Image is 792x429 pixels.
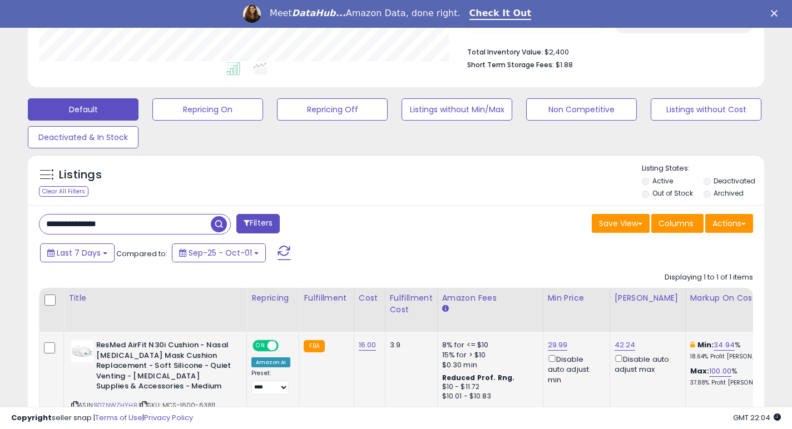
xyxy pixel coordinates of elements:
[243,5,261,23] img: Profile image for Georgie
[95,412,142,423] a: Terms of Use
[642,163,764,174] p: Listing States:
[442,373,515,382] b: Reduced Prof. Rng.
[39,186,88,197] div: Clear All Filters
[116,248,167,259] span: Compared to:
[442,360,534,370] div: $0.30 min
[615,340,636,351] a: 42.24
[189,247,252,258] span: Sep-25 - Oct-01
[442,392,534,401] div: $10.01 - $10.83
[390,292,433,316] div: Fulfillment Cost
[251,357,290,367] div: Amazon AI
[690,379,783,387] p: 37.88% Profit [PERSON_NAME]
[442,382,534,392] div: $10 - $11.72
[28,98,138,121] button: Default
[402,98,512,121] button: Listings without Min/Max
[697,340,714,350] b: Min:
[467,44,745,58] li: $2,400
[11,413,193,423] div: seller snap | |
[771,10,782,17] div: Close
[251,370,290,395] div: Preset:
[709,366,731,377] a: 100.00
[548,292,605,304] div: Min Price
[665,272,753,283] div: Displaying 1 to 1 of 1 items
[71,340,93,362] img: 31xL5YPBlYL._SL40_.jpg
[592,214,650,233] button: Save View
[442,304,449,314] small: Amazon Fees.
[94,401,137,410] a: B07NWZHYHB
[254,341,268,351] span: ON
[442,292,538,304] div: Amazon Fees
[11,412,52,423] strong: Copyright
[172,243,266,262] button: Sep-25 - Oct-01
[714,188,744,198] label: Archived
[59,167,102,183] h5: Listings
[68,292,242,304] div: Title
[442,350,534,360] div: 15% for > $10
[469,8,532,20] a: Check It Out
[652,188,693,198] label: Out of Stock
[277,341,295,351] span: OFF
[152,98,263,121] button: Repricing On
[690,353,783,361] p: 18.64% Profit [PERSON_NAME]
[251,292,294,304] div: Repricing
[690,292,786,304] div: Markup on Cost
[690,340,783,361] div: %
[526,98,637,121] button: Non Competitive
[467,47,543,57] b: Total Inventory Value:
[556,59,573,70] span: $1.88
[359,292,380,304] div: Cost
[685,288,791,332] th: The percentage added to the cost of goods (COGS) that forms the calculator for Min & Max prices.
[390,340,429,350] div: 3.9
[28,126,138,148] button: Deactivated & In Stock
[304,340,324,352] small: FBA
[138,401,216,410] span: | SKU: MCS-1600-63811
[714,340,735,351] a: 34.94
[292,8,346,18] i: DataHub...
[690,366,783,387] div: %
[467,60,554,69] b: Short Term Storage Fees:
[548,340,568,351] a: 29.99
[615,353,677,375] div: Disable auto adjust max
[442,340,534,350] div: 8% for <= $10
[359,340,377,351] a: 16.00
[96,340,231,395] b: ResMed AirFit N30i Cushion - Nasal [MEDICAL_DATA] Mask Cushion Replacement - Soft Silicone - Quie...
[270,8,461,19] div: Meet Amazon Data, done right.
[277,98,388,121] button: Repricing Off
[690,366,710,376] b: Max:
[144,412,193,423] a: Privacy Policy
[57,247,101,258] span: Last 7 Days
[651,98,761,121] button: Listings without Cost
[652,176,673,186] label: Active
[651,214,704,233] button: Columns
[615,292,681,304] div: [PERSON_NAME]
[705,214,753,233] button: Actions
[40,243,115,262] button: Last 7 Days
[733,412,781,423] span: 2025-10-9 22:04 GMT
[714,176,755,186] label: Deactivated
[304,292,349,304] div: Fulfillment
[236,214,280,233] button: Filters
[659,218,694,229] span: Columns
[548,353,601,385] div: Disable auto adjust min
